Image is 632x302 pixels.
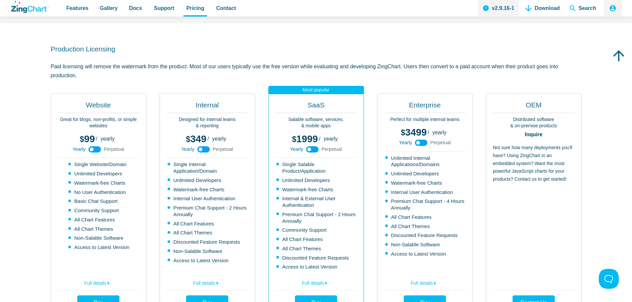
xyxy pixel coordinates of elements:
[68,216,129,223] li: All Chart Features
[181,147,194,151] span: Yearly
[168,239,248,245] li: Discounted Feature Requests
[275,277,357,287] a: Full details
[80,134,95,144] span: 99
[275,116,357,129] p: Salable software, services, & mobile apps
[276,177,357,184] li: Unlimited Developers
[401,127,427,138] span: 3499
[68,235,129,241] li: Non-Salable Software
[68,226,129,232] li: All Chart Themes
[276,236,357,243] li: All Chart Features
[167,100,248,113] h2: Internal
[385,251,466,257] li: Access to Latest Version
[167,116,248,129] p: Designed for internal teams & reporting
[154,4,174,13] span: Support
[385,155,466,168] li: Unlimited Internal Applications/Domains
[385,232,466,239] li: Discounted Feature Requests
[129,4,142,13] span: Docs
[168,195,248,202] li: Internal User Authentication
[319,136,320,142] span: /
[168,257,248,264] li: Access to Latest Version
[323,136,338,142] span: yearly
[68,189,129,196] li: No User Authentication
[384,116,466,123] p: Perfect for multiple internal teams
[276,195,357,209] li: Internal & External User Authentication
[493,116,575,129] p: Distributed software & on-premise products
[385,241,466,248] li: Non-Salable Software
[276,245,357,252] li: All Chart Themes
[385,180,466,186] li: Watermark-free Charts
[321,147,342,151] span: Perpetual
[68,244,129,251] li: Access to Latest Version
[58,100,139,113] h2: Website
[68,207,129,214] li: Community Support
[428,130,429,135] span: /
[168,205,248,218] li: Premium Chat Support - 2 Hours Annually
[399,140,412,145] span: Yearly
[51,44,582,53] h2: Production Licensing
[276,264,357,270] li: Access to Latest Version
[493,132,575,137] strong: Inquire
[493,100,575,113] h2: OEM
[207,136,209,142] span: /
[385,170,466,177] li: Unlimited Developers
[168,186,248,193] li: Watermark-free Charts
[292,134,318,144] span: 1999
[385,198,466,211] li: Premium Chat Support - 4 Hours Annually
[276,161,357,174] li: Single Salable Product/Application
[68,170,129,177] li: Unlimited Developers
[68,161,129,168] li: Single Website/Domain
[385,214,466,220] li: All Chart Features
[290,147,303,151] span: Yearly
[186,4,204,13] span: Pricing
[385,189,466,196] li: Internal User Authentication
[168,177,248,184] li: Unlimited Developers
[384,277,466,287] a: Full details
[100,4,118,13] span: Gallery
[168,229,248,236] li: All Chart Themes
[168,161,248,174] li: Single Internal Application/Domain
[432,130,447,135] span: yearly
[72,147,85,151] span: Yearly
[96,136,97,142] span: /
[167,277,248,287] a: Full details
[276,255,357,261] li: Discounted Feature Requests
[101,136,115,142] span: yearly
[493,144,575,287] p: Not sure how many deployments you'll have? Using ZingChart in an embedded system? Want the most p...
[68,198,129,205] li: Basic Chat Support
[212,136,226,142] span: yearly
[213,147,233,151] span: Perpetual
[51,62,582,80] p: Paid licensing will remove the watermark from the product. Most of our users typically use the fr...
[430,140,451,145] span: Perpetual
[68,180,129,186] li: Watermark-free Charts
[11,1,49,13] a: ZingChart Logo. Click to return to the homepage
[104,147,124,151] span: Perpetual
[385,223,466,230] li: All Chart Themes
[58,116,139,129] p: Great for blogs, non-profits, or simple websites
[216,4,236,13] span: Contact
[186,134,206,144] span: 349
[599,269,619,289] iframe: Toggle Customer Support
[168,248,248,255] li: Non-Salable Software
[276,211,357,224] li: Premium Chat Support - 2 Hours Annually
[275,100,357,113] h2: SaaS
[384,100,466,113] h2: Enterprise
[168,220,248,227] li: All Chart Features
[276,186,357,193] li: Watermark-free Charts
[58,277,139,287] a: Full details
[276,227,357,233] li: Community Support
[66,4,89,13] span: Features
